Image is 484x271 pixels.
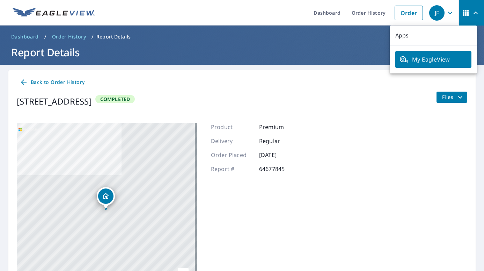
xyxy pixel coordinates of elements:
[20,78,85,87] span: Back to Order History
[399,55,467,64] span: My EagleView
[211,123,253,131] p: Product
[211,137,253,145] p: Delivery
[91,33,94,41] li: /
[395,51,471,68] a: My EagleView
[11,33,39,40] span: Dashboard
[13,8,95,18] img: EV Logo
[259,137,301,145] p: Regular
[8,31,476,42] nav: breadcrumb
[17,76,87,89] a: Back to Order History
[395,6,423,20] a: Order
[211,151,253,159] p: Order Placed
[97,187,115,209] div: Dropped pin, building 1, Residential property, 2304 Linden Ave Middletown, OH 45044
[259,123,301,131] p: Premium
[211,165,253,173] p: Report #
[8,31,42,42] a: Dashboard
[390,26,477,45] p: Apps
[44,33,46,41] li: /
[429,5,445,21] div: JF
[442,93,464,101] span: Files
[259,165,301,173] p: 64677845
[52,33,86,40] span: Order History
[96,33,131,40] p: Report Details
[17,95,92,108] div: [STREET_ADDRESS]
[8,45,476,59] h1: Report Details
[259,151,301,159] p: [DATE]
[436,92,467,103] button: filesDropdownBtn-64677845
[49,31,89,42] a: Order History
[96,96,134,102] span: Completed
